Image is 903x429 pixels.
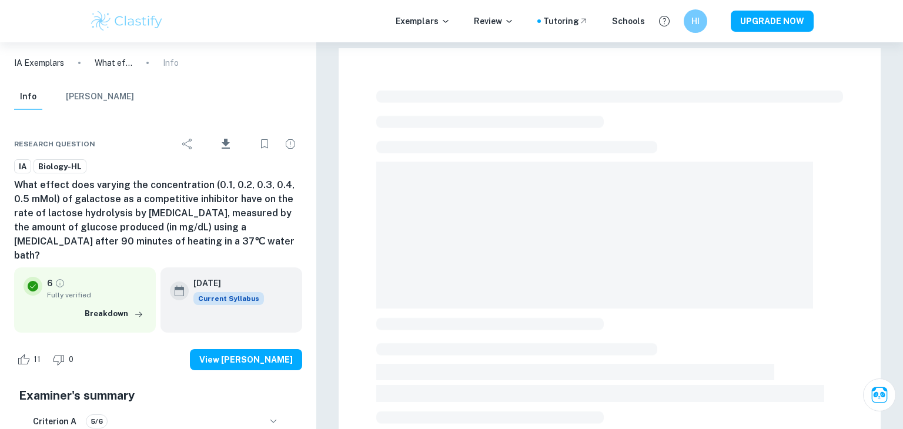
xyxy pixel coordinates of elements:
h6: [DATE] [193,277,255,290]
span: IA [15,161,31,173]
div: This exemplar is based on the current syllabus. Feel free to refer to it for inspiration/ideas wh... [193,292,264,305]
button: View [PERSON_NAME] [190,349,302,370]
p: Review [474,15,514,28]
a: Tutoring [543,15,588,28]
button: [PERSON_NAME] [66,84,134,110]
h5: Examiner's summary [19,387,297,404]
div: Bookmark [253,132,276,156]
span: Fully verified [47,290,146,300]
a: IA [14,159,31,174]
div: Report issue [279,132,302,156]
img: Clastify logo [89,9,164,33]
a: IA Exemplars [14,56,64,69]
div: Share [176,132,199,156]
p: Exemplars [396,15,450,28]
span: Current Syllabus [193,292,264,305]
p: 6 [47,277,52,290]
h6: What effect does varying the concentration (0.1, 0.2, 0.3, 0.4, 0.5 mMol) of galactose as a compe... [14,178,302,263]
button: HI [684,9,707,33]
a: Biology-HL [34,159,86,174]
p: What effect does varying the concentration (0.1, 0.2, 0.3, 0.4, 0.5 mMol) of galactose as a compe... [95,56,132,69]
span: 11 [27,354,47,366]
h6: Criterion A [33,415,76,428]
span: 0 [62,354,80,366]
span: 5/6 [86,416,107,427]
button: Ask Clai [863,378,896,411]
div: Download [202,129,250,159]
a: Grade fully verified [55,278,65,289]
button: UPGRADE NOW [731,11,814,32]
a: Schools [612,15,645,28]
h6: HI [689,15,703,28]
button: Breakdown [82,305,146,323]
p: Info [163,56,179,69]
span: Research question [14,139,95,149]
button: Help and Feedback [654,11,674,31]
button: Info [14,84,42,110]
div: Dislike [49,350,80,369]
span: Biology-HL [34,161,86,173]
div: Like [14,350,47,369]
